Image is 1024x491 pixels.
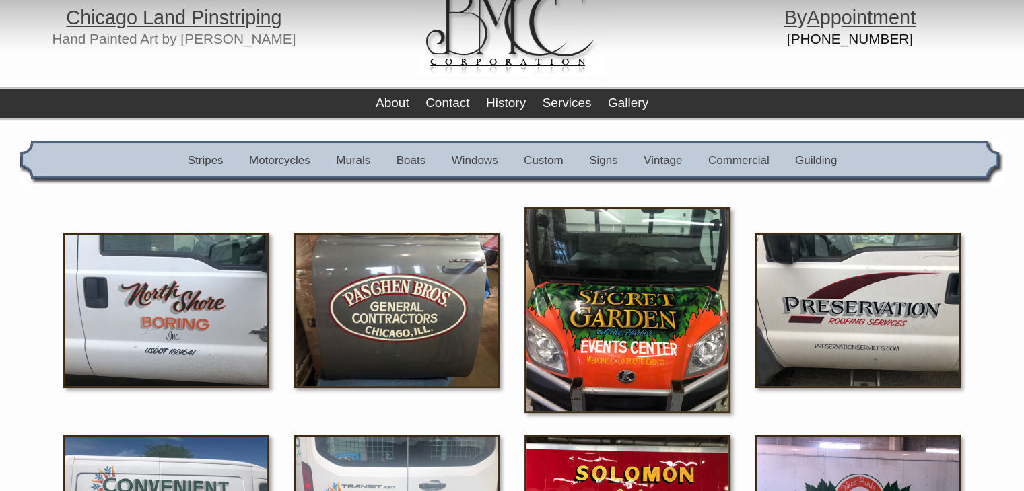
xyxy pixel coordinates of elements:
[755,233,961,388] img: IMG_2466.jpg
[524,207,730,413] img: IMG_2756.jpg
[20,141,49,186] img: gal_nav_left.gif
[10,34,338,44] h2: Hand Painted Art by [PERSON_NAME]
[807,7,819,28] span: A
[127,7,245,28] span: o Land Pinstri
[452,154,498,167] a: Windows
[486,96,526,110] a: History
[425,96,469,110] a: Contact
[66,7,116,28] span: Chica
[644,154,682,167] a: Vintage
[608,96,648,110] a: Gallery
[543,96,592,110] a: Services
[188,154,224,167] a: Stripes
[589,154,618,167] a: Signs
[842,7,916,28] span: ointment
[63,233,269,388] img: IMG_4352.jpg
[249,154,310,167] a: Motorcycles
[784,7,797,28] span: B
[787,31,913,46] a: [PHONE_NUMBER]
[336,154,370,167] a: Murals
[256,7,271,28] span: in
[10,11,338,24] h1: g p g
[686,11,1014,24] h1: y pp
[708,154,770,167] a: Commercial
[795,154,837,167] a: Guilding
[376,96,409,110] a: About
[294,233,500,388] img: IMG_3366.jpg
[397,154,425,167] a: Boats
[976,141,1004,186] img: gal_nav_right.gif
[524,154,564,167] a: Custom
